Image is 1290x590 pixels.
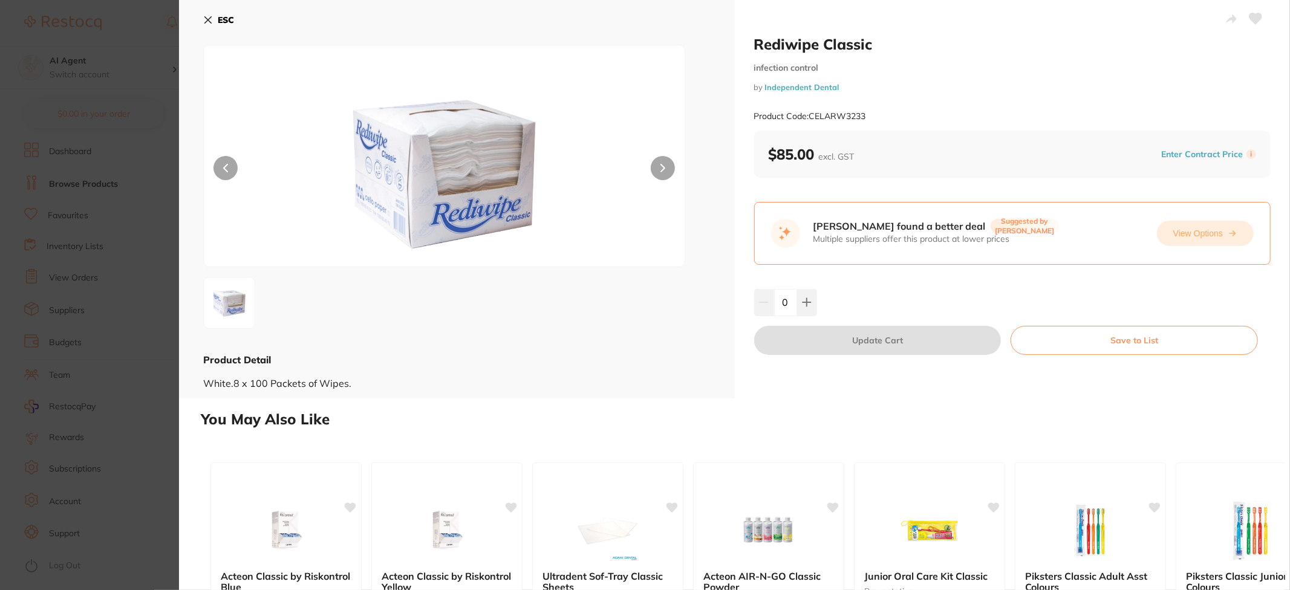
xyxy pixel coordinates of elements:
b: $85.00 [769,145,855,163]
img: Piksters Classic Adult Asst Colours [1051,501,1130,561]
img: Ultradent Sof-Tray Classic Sheets [568,501,647,561]
img: Acteon AIR-N-GO Classic Powder [729,501,808,561]
span: Suggested by [PERSON_NAME] [991,219,1060,233]
small: infection control [754,63,1271,73]
button: Enter Contract Price [1158,149,1246,160]
img: Acteon Classic by Riskontrol Blue [247,501,325,561]
a: Independent Dental [765,82,839,92]
img: Junior Oral Care Kit Classic [890,501,969,561]
label: i [1246,149,1256,159]
div: White.8 x 100 Packets of Wipes. [203,366,711,389]
img: MA [300,76,588,267]
b: Junior Oral Care Kit Classic [864,571,995,582]
span: excl. GST [819,151,855,162]
h2: You May Also Like [201,410,1285,428]
b: Product Detail [203,354,271,366]
h2: Rediwipe Classic [754,35,1271,53]
small: Product Code: CELARW3233 [754,111,866,122]
button: Save to List [1011,326,1258,355]
small: by [754,83,1271,92]
img: MA [207,281,251,325]
span: [PERSON_NAME] found a better deal [813,221,986,231]
b: ESC [218,15,234,25]
button: ESC [203,10,234,30]
img: Acteon Classic by Riskontrol Yellow [408,501,486,561]
button: Update Cart [754,326,1002,355]
button: View Options [1157,221,1254,246]
div: Multiple suppliers offer this product at lower prices [813,233,1060,245]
